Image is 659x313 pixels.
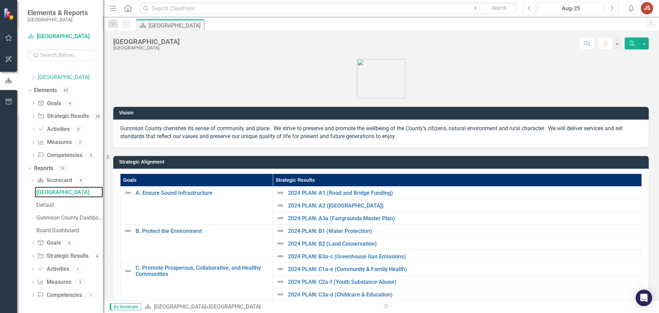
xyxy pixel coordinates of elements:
div: [GEOGRAPHIC_DATA] [209,303,261,310]
div: [GEOGRAPHIC_DATA] [113,45,180,51]
img: Not Defined [276,265,285,273]
div: 43 [60,87,71,93]
a: B. Protect the Environment [136,228,269,234]
a: 2024 PLAN: A2 ([GEOGRAPHIC_DATA]) [288,203,638,209]
div: 4 [76,177,86,183]
div: 0 [86,153,97,158]
h3: Vision [119,110,645,115]
a: Activities [37,125,69,133]
a: Activities [37,265,69,273]
a: [GEOGRAPHIC_DATA] [27,33,96,41]
div: 4 [92,253,103,259]
a: Elements [34,87,57,94]
img: Not Defined [124,189,132,197]
h3: Strategic Alignment [119,159,645,165]
a: Measures [37,138,71,146]
a: 2024 PLAN: B1 (Water Protection) [288,228,638,234]
img: Not Defined [276,278,285,286]
a: 2024 PLAN: A3a (Fairgrounds Master Plan) [288,215,638,222]
div: 0 [73,126,84,132]
img: Gunnison%20Co%20Logo%20E-small.png [357,59,405,98]
a: Scorecard [37,177,72,185]
img: Not Defined [276,189,285,197]
a: 2024 PLAN: B3a-c (Greenhouse Gas Emissions) [288,254,638,260]
a: Default [35,199,103,210]
a: Strategic Results [37,112,89,120]
div: Aug-25 [540,4,601,13]
img: Not Defined [276,227,285,235]
a: 2024 PLAN: C1a-e (Community & Family Health) [288,266,638,272]
span: Search [492,5,507,11]
p: Gunnison County cherishes its sense of community and place. We strive to preserve and promote the... [120,125,642,141]
input: Search Below... [27,49,96,61]
div: [GEOGRAPHIC_DATA] [113,38,180,45]
div: 19 [57,165,68,171]
a: 2024 PLAN: C3a-d (Childcare & Education) [288,292,638,298]
button: JS [641,2,653,14]
a: 2024 PLAN: A1 (Road and Bridge Funding) [288,190,638,196]
div: 5 [66,62,77,67]
div: 1 [73,266,84,272]
img: Not Defined [276,290,285,299]
a: Gunnison County Dashboard [35,212,103,223]
img: ClearPoint Strategy [3,8,15,20]
a: Reports [34,165,53,172]
a: 2024 PLAN: B2 (Land Conservation) [288,241,638,247]
div: 3 [75,279,86,285]
img: Not Defined [124,227,132,235]
img: Not Defined [276,214,285,222]
div: 6 [64,240,75,246]
div: » [144,303,376,311]
a: A. Ensure Sound Infrastructure [136,190,269,196]
div: [GEOGRAPHIC_DATA] [149,21,203,30]
a: Competencies [37,152,82,159]
div: Board Dashboard [36,227,103,234]
a: Measures [37,278,71,286]
span: Elements & Reports [27,9,88,17]
a: 2024 PLAN: C2a-f (Youth Substance Abuse) [288,279,638,285]
div: 4 [65,100,76,106]
img: Not Defined [276,252,285,260]
div: Gunnison County Dashboard [36,215,103,221]
a: Competencies [37,291,82,299]
a: C. Promote Prosperous, Collaborative, and Healthy Communities [136,265,269,277]
button: Search [482,3,516,13]
a: Goals [37,239,60,247]
a: Goals [37,100,61,108]
button: Aug-25 [538,2,604,14]
a: [GEOGRAPHIC_DATA] [38,74,103,81]
img: Not Defined [276,239,285,248]
a: [GEOGRAPHIC_DATA] [35,187,103,198]
div: 39 [92,113,103,119]
a: Strategic Results [37,252,88,260]
small: [GEOGRAPHIC_DATA] [27,17,88,22]
div: [GEOGRAPHIC_DATA] [36,189,103,195]
a: [GEOGRAPHIC_DATA] [154,303,206,310]
img: Not Defined [276,201,285,210]
a: Board Dashboard [35,225,103,236]
div: 0 [75,139,86,145]
div: 1 [85,292,96,298]
span: By Scorecard [110,303,141,310]
img: Not Defined [124,267,132,275]
input: Search ClearPoint... [139,2,518,14]
div: Open Intercom Messenger [636,290,652,306]
div: Default [36,202,103,208]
